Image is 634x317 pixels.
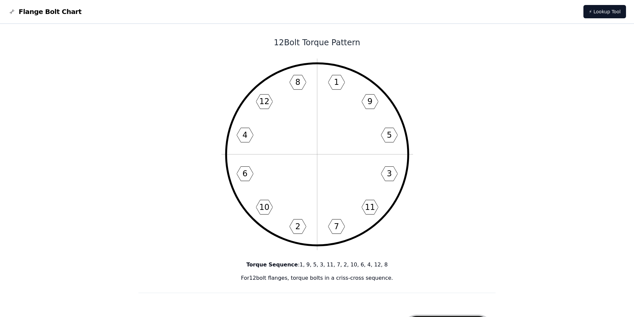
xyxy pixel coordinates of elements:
[259,97,269,106] text: 12
[334,222,339,231] text: 7
[367,97,372,106] text: 9
[334,78,339,87] text: 1
[259,203,269,212] text: 10
[387,130,392,140] text: 5
[138,37,496,48] h1: 12 Bolt Torque Pattern
[387,169,392,178] text: 3
[8,7,82,16] a: Flange Bolt Chart LogoFlange Bolt Chart
[242,130,247,140] text: 4
[138,274,496,282] p: For 12 bolt flanges, torque bolts in a criss-cross sequence.
[295,78,300,87] text: 8
[246,261,298,268] b: Torque Sequence
[242,169,247,178] text: 6
[583,5,626,18] a: ⚡ Lookup Tool
[138,261,496,269] p: : 1, 9, 5, 3, 11, 7, 2, 10, 6, 4, 12, 8
[365,203,375,212] text: 11
[8,8,16,16] img: Flange Bolt Chart Logo
[19,7,82,16] span: Flange Bolt Chart
[295,222,300,231] text: 2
